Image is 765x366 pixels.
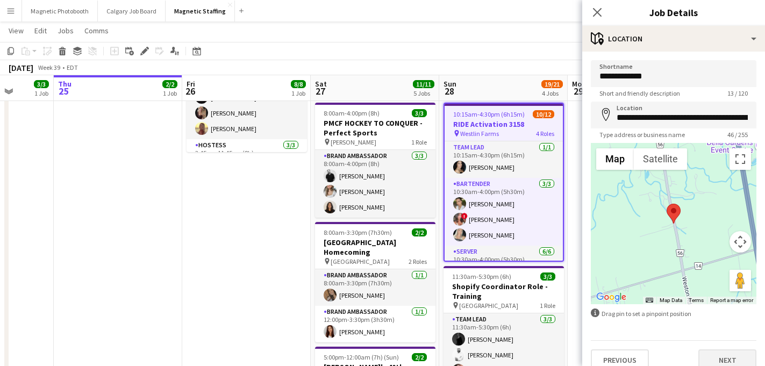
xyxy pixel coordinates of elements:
span: 8:00am-3:30pm (7h30m) [324,228,392,236]
h3: Shopify Coordinator Role - Training [444,282,564,301]
app-card-role: Brand Ambassador3/38:00am-4:00pm (8h)[PERSON_NAME][PERSON_NAME][PERSON_NAME] [315,150,435,218]
button: Magnetic Staffing [166,1,235,21]
span: 27 [313,85,327,97]
app-card-role: Brand Ambassador1/18:00am-3:30pm (7h30m)[PERSON_NAME] [315,269,435,306]
span: 19/21 [541,80,563,88]
div: 4 Jobs [542,89,562,97]
div: [DATE] [9,62,33,73]
button: Show satellite imagery [634,148,687,170]
span: 2 Roles [409,257,427,265]
a: Report a map error [710,297,753,303]
div: EDT [67,63,78,71]
span: Comms [84,26,109,35]
app-card-role: Brand Ambassador1/112:00pm-3:30pm (3h30m)[PERSON_NAME] [315,306,435,342]
span: 26 [185,85,195,97]
app-card-role: Hostess3/33:45pm-11:45pm (8h) [187,139,307,210]
button: Drag Pegman onto the map to open Street View [730,270,751,291]
app-job-card: 10:15am-4:30pm (6h15m)10/12RIDE Activation 3158 Westlin Farms4 RolesTeam Lead1/110:15am-4:30pm (6... [444,103,564,262]
span: 10/12 [533,110,554,118]
app-card-role: Team Lead1/110:15am-4:30pm (6h15m)[PERSON_NAME] [445,141,563,178]
span: 3/3 [412,109,427,117]
span: 46 / 255 [719,131,756,139]
h3: Job Details [582,5,765,19]
span: 5:00pm-12:00am (7h) (Sun) [324,353,399,361]
a: Open this area in Google Maps (opens a new window) [594,290,629,304]
button: Show street map [596,148,634,170]
app-card-role: Server6/610:30am-4:00pm (5h30m) [445,246,563,360]
app-job-card: 8:00am-4:00pm (8h)3/3PMCF HOCKEY TO CONQUER - Perfect Sports [PERSON_NAME]1 RoleBrand Ambassador3... [315,103,435,218]
span: [GEOGRAPHIC_DATA] [331,257,390,265]
a: View [4,24,28,38]
button: Map camera controls [730,231,751,253]
h3: RIDE Activation 3158 [445,119,563,129]
span: [PERSON_NAME] [331,138,376,146]
a: Edit [30,24,51,38]
div: 1 Job [34,89,48,97]
span: Jobs [58,26,74,35]
h3: PMCF HOCKEY TO CONQUER - Perfect Sports [315,118,435,138]
span: 11/11 [413,80,434,88]
span: 28 [442,85,456,97]
button: Map Data [660,297,682,304]
span: 25 [56,85,72,97]
span: Short and friendly description [591,89,689,97]
div: Location [582,26,765,52]
span: 2/2 [412,228,427,236]
span: 2/2 [162,80,177,88]
div: Drag pin to set a pinpoint position [591,308,756,319]
span: Sat [315,79,327,89]
span: 1 Role [540,302,555,310]
img: Google [594,290,629,304]
a: Jobs [53,24,78,38]
span: Mon [572,79,586,89]
span: 4 Roles [536,130,554,138]
span: 8/8 [291,80,306,88]
button: Magnetic Photobooth [22,1,98,21]
button: Toggle fullscreen view [730,148,751,170]
span: Fri [187,79,195,89]
span: 3/3 [34,80,49,88]
span: 13 / 120 [719,89,756,97]
div: 1 Job [163,89,177,97]
h3: [GEOGRAPHIC_DATA] Homecoming [315,238,435,257]
span: ! [461,213,468,219]
span: Sun [444,79,456,89]
button: Keyboard shortcuts [646,297,653,304]
div: 5 Jobs [413,89,434,97]
span: 1 Role [411,138,427,146]
app-job-card: 8:00am-3:30pm (7h30m)2/2[GEOGRAPHIC_DATA] Homecoming [GEOGRAPHIC_DATA]2 RolesBrand Ambassador1/18... [315,222,435,342]
span: 3/3 [540,272,555,281]
span: Edit [34,26,47,35]
span: 8:00am-4:00pm (8h) [324,109,380,117]
button: Calgary Job Board [98,1,166,21]
span: Thu [58,79,72,89]
span: 10:15am-4:30pm (6h15m) [453,110,525,118]
span: 11:30am-5:30pm (6h) [452,272,511,281]
a: Comms [80,24,113,38]
span: 29 [570,85,586,97]
div: 1 Job [291,89,305,97]
span: Type address or business name [591,131,693,139]
span: View [9,26,24,35]
span: Westlin Farms [460,130,499,138]
span: [GEOGRAPHIC_DATA] [459,302,518,310]
span: 2/2 [412,353,427,361]
app-card-role: Bartender3/310:30am-4:00pm (5h30m)[PERSON_NAME]![PERSON_NAME][PERSON_NAME] [445,178,563,246]
a: Terms (opens in new tab) [689,297,704,303]
span: Week 39 [35,63,62,71]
